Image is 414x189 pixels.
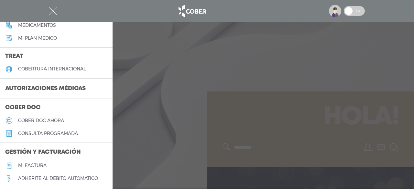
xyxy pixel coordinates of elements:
[18,163,47,168] h5: Mi factura
[329,5,341,17] img: profile-placeholder.svg
[18,131,78,136] h5: consulta programada
[18,66,86,72] h5: cobertura internacional
[175,3,209,19] img: logo_cober_home-white.png
[18,23,56,28] h5: medicamentos
[18,118,64,123] h5: Cober doc ahora
[18,176,98,181] h5: Adherite al débito automático
[18,36,57,41] h5: Mi plan médico
[49,7,57,15] img: Cober_menu-close-white.svg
